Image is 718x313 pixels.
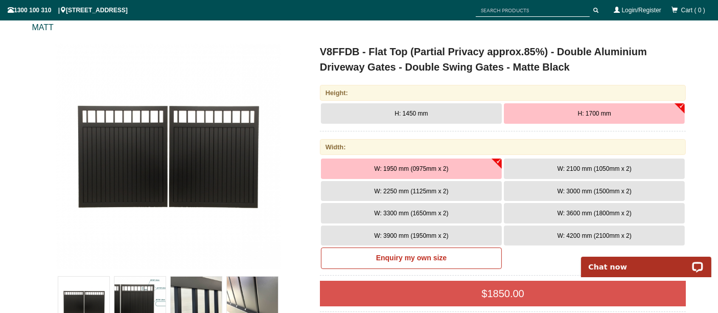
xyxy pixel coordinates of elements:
span: Cart ( 0 ) [681,7,705,14]
span: H: 1700 mm [578,110,611,117]
button: H: 1700 mm [504,103,685,124]
a: Login/Register [622,7,661,14]
span: W: 1950 mm (0975mm x 2) [374,165,448,172]
button: W: 3000 mm (1500mm x 2) [504,181,685,202]
button: W: 2250 mm (1125mm x 2) [321,181,502,202]
a: Enquiry my own size [321,248,502,269]
button: W: 3600 mm (1800mm x 2) [504,203,685,223]
iframe: LiveChat chat widget [574,245,718,277]
button: W: 1950 mm (0975mm x 2) [321,159,502,179]
button: W: 2100 mm (1050mm x 2) [504,159,685,179]
img: V8FFDB - Flat Top (Partial Privacy approx.85%) - Double Aluminium Driveway Gates - Double Swing G... [56,44,281,269]
span: W: 2250 mm (1125mm x 2) [374,188,448,195]
h1: V8FFDB - Flat Top (Partial Privacy approx.85%) - Double Aluminium Driveway Gates - Double Swing G... [320,44,686,75]
button: H: 1450 mm [321,103,502,124]
button: W: 3300 mm (1650mm x 2) [321,203,502,223]
b: Enquiry my own size [376,254,447,262]
span: W: 2100 mm (1050mm x 2) [558,165,632,172]
span: 1300 100 310 | [STREET_ADDRESS] [8,7,128,14]
div: Height: [320,85,686,101]
span: 1850.00 [488,288,524,299]
button: W: 4200 mm (2100mm x 2) [504,226,685,246]
button: W: 3900 mm (1950mm x 2) [321,226,502,246]
span: H: 1450 mm [395,110,428,117]
span: W: 3600 mm (1800mm x 2) [558,210,632,217]
div: $ [320,281,686,306]
div: Width: [320,139,686,155]
a: V8FFDB - Flat Top (Partial Privacy approx.85%) - Double Aluminium Driveway Gates - Double Swing G... [33,44,304,269]
span: W: 3300 mm (1650mm x 2) [374,210,448,217]
span: W: 3900 mm (1950mm x 2) [374,232,448,239]
span: W: 4200 mm (2100mm x 2) [558,232,632,239]
input: SEARCH PRODUCTS [476,4,590,17]
span: W: 3000 mm (1500mm x 2) [558,188,632,195]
